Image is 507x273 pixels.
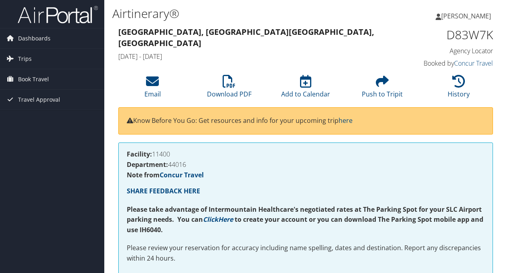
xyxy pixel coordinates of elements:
[339,116,353,125] a: here
[112,5,370,22] h1: Airtinerary®
[18,49,32,69] span: Trips
[218,215,233,224] a: Here
[436,4,499,28] a: [PERSON_NAME]
[362,79,403,98] a: Push to Tripit
[127,161,485,168] h4: 44016
[118,26,374,48] strong: [GEOGRAPHIC_DATA], [GEOGRAPHIC_DATA] [GEOGRAPHIC_DATA], [GEOGRAPHIC_DATA]
[127,151,485,157] h4: 11400
[18,69,49,89] span: Book Travel
[454,59,493,68] a: Concur Travel
[18,28,51,48] span: Dashboards
[207,79,251,98] a: Download PDF
[408,26,493,43] h1: D83W7K
[118,52,396,61] h4: [DATE] - [DATE]
[127,150,152,159] strong: Facility:
[127,243,485,263] p: Please review your reservation for accuracy including name spelling, dates and destination. Repor...
[448,79,470,98] a: History
[281,79,330,98] a: Add to Calendar
[408,59,493,68] h4: Booked by
[127,215,483,234] strong: to create your account or you can download The Parking Spot mobile app and use IH6040.
[127,116,485,126] p: Know Before You Go: Get resources and info for your upcoming trip
[441,12,491,20] span: [PERSON_NAME]
[408,46,493,55] h4: Agency Locator
[18,90,60,110] span: Travel Approval
[18,5,98,24] img: airportal-logo.png
[144,79,161,98] a: Email
[127,171,204,179] strong: Note from
[127,160,168,169] strong: Department:
[127,205,482,224] strong: Please take advantage of Intermountain Healthcare's negotiated rates at The Parking Spot for your...
[127,187,200,195] a: SHARE FEEDBACK HERE
[203,215,218,224] a: Click
[160,171,204,179] a: Concur Travel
